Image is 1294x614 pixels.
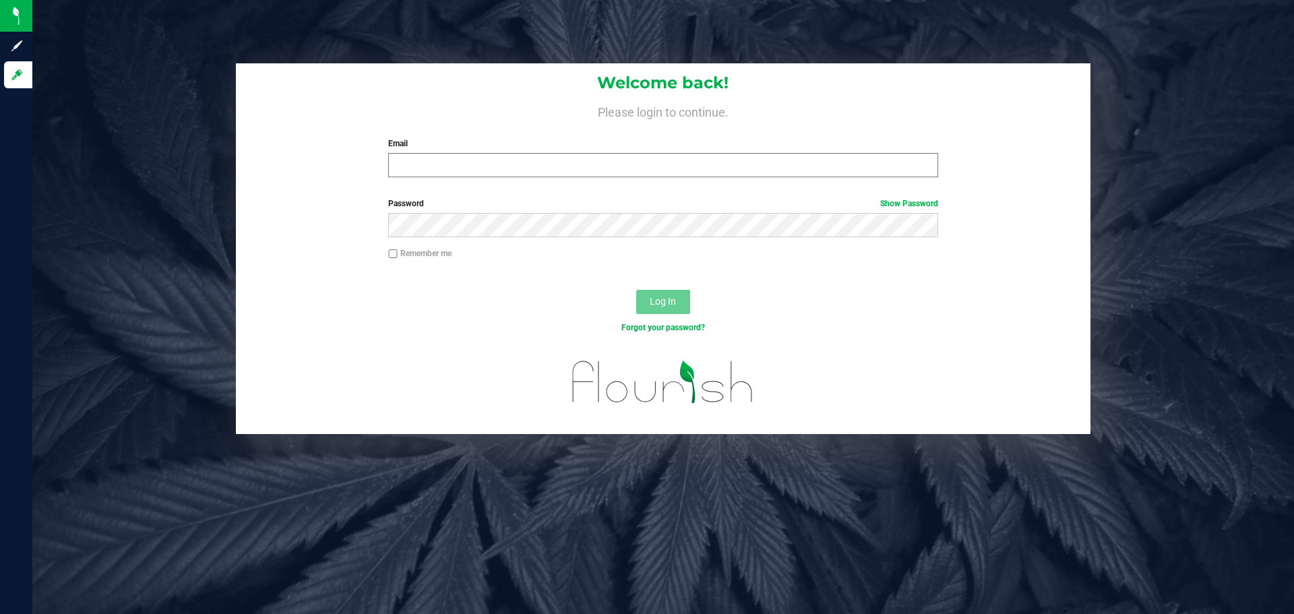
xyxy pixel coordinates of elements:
[388,247,452,259] label: Remember me
[388,249,398,259] input: Remember me
[10,68,24,82] inline-svg: Log in
[236,74,1090,92] h1: Welcome back!
[388,137,937,150] label: Email
[621,323,705,332] a: Forgot your password?
[650,296,676,307] span: Log In
[880,199,938,208] a: Show Password
[556,348,770,417] img: flourish_logo.svg
[636,290,690,314] button: Log In
[236,102,1090,119] h4: Please login to continue.
[10,39,24,53] inline-svg: Sign up
[388,199,424,208] span: Password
